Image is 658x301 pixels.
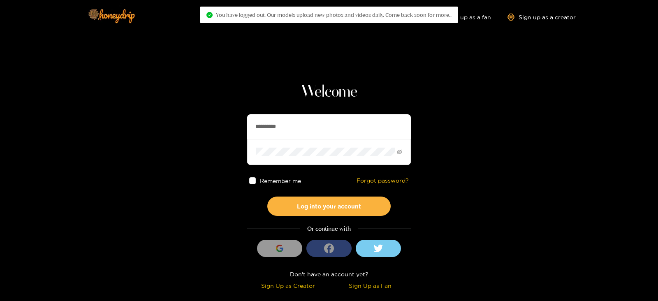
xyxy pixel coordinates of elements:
span: Remember me [260,178,301,184]
a: Sign up as a fan [435,14,491,21]
div: Or continue with [247,224,411,234]
div: Sign Up as Fan [331,281,409,290]
button: Log into your account [267,197,391,216]
h1: Welcome [247,82,411,102]
span: eye-invisible [397,149,402,155]
a: Forgot password? [357,177,409,184]
a: Sign up as a creator [507,14,576,21]
span: check-circle [206,12,213,18]
span: You have logged out. Our models upload new photos and videos daily. Come back soon for more.. [216,12,452,18]
div: Don't have an account yet? [247,269,411,279]
div: Sign Up as Creator [249,281,327,290]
